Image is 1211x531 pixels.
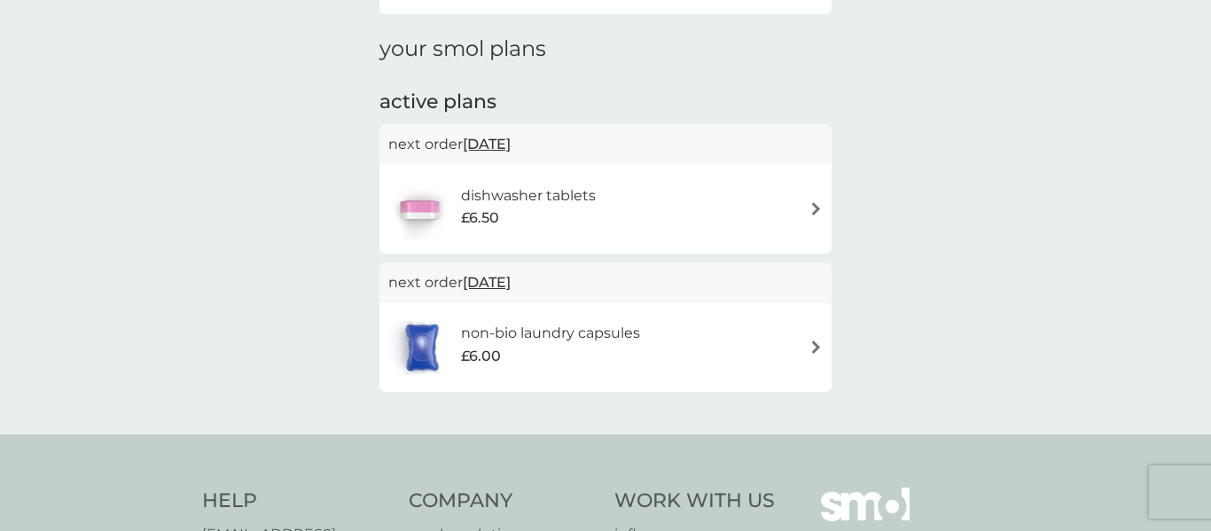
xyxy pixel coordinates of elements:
[461,207,499,230] span: £6.50
[388,178,450,240] img: dishwasher tablets
[379,89,832,116] h2: active plans
[809,202,823,215] img: arrow right
[461,322,640,345] h6: non-bio laundry capsules
[202,488,391,515] h4: Help
[463,127,511,161] span: [DATE]
[409,488,598,515] h4: Company
[388,133,823,156] p: next order
[379,36,832,62] h1: your smol plans
[463,265,511,300] span: [DATE]
[388,316,456,379] img: non-bio laundry capsules
[461,184,596,207] h6: dishwasher tablets
[388,271,823,294] p: next order
[614,488,775,515] h4: Work With Us
[461,345,501,368] span: £6.00
[809,340,823,354] img: arrow right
